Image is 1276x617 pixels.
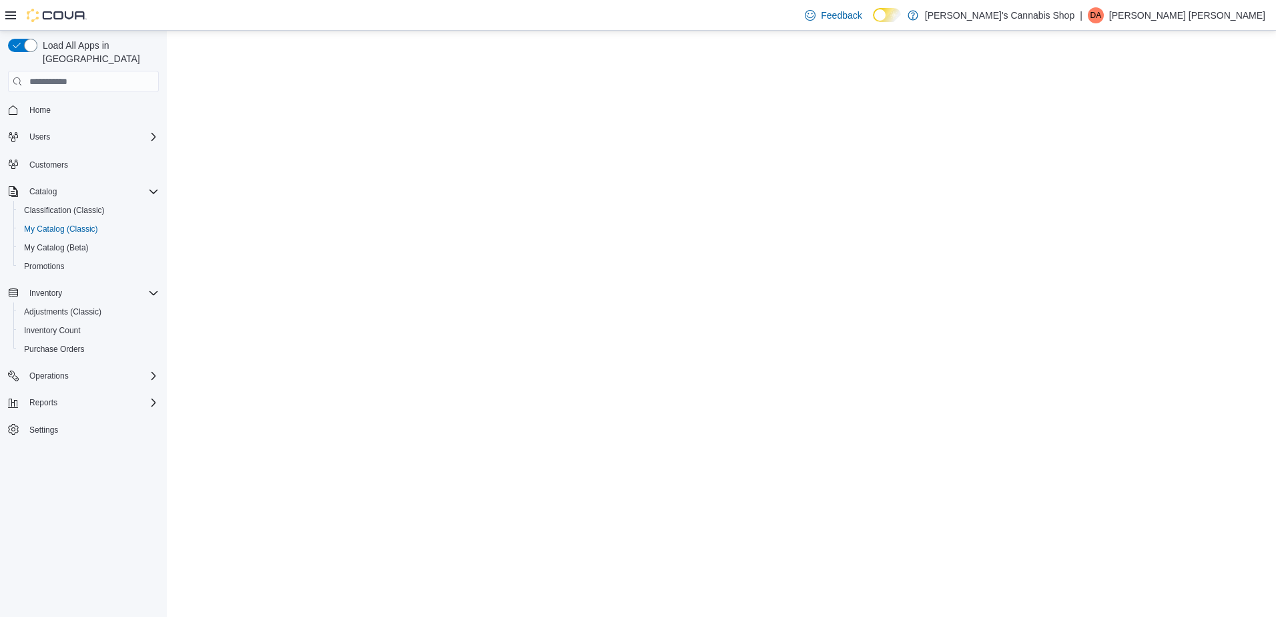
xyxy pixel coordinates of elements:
span: Operations [29,371,69,381]
span: Inventory Count [24,325,81,336]
a: Adjustments (Classic) [19,304,107,320]
span: Operations [24,368,159,384]
button: Home [3,100,164,120]
button: Reports [24,395,63,411]
a: Inventory Count [19,323,86,339]
button: My Catalog (Beta) [13,238,164,257]
button: Reports [3,393,164,412]
span: Promotions [24,261,65,272]
button: Inventory [3,284,164,302]
span: Customers [29,160,68,170]
span: Users [29,132,50,142]
a: My Catalog (Beta) [19,240,94,256]
span: Settings [29,425,58,435]
span: My Catalog (Beta) [24,242,89,253]
button: Catalog [24,184,62,200]
div: Dylan Ann McKinney [1088,7,1104,23]
button: Users [3,128,164,146]
span: Catalog [24,184,159,200]
span: Load All Apps in [GEOGRAPHIC_DATA] [37,39,159,65]
button: My Catalog (Classic) [13,220,164,238]
button: Operations [3,367,164,385]
span: My Catalog (Classic) [19,221,159,237]
span: Users [24,129,159,145]
p: | [1080,7,1082,23]
input: Dark Mode [873,8,901,22]
span: Adjustments (Classic) [24,306,101,317]
span: My Catalog (Classic) [24,224,98,234]
a: Settings [24,422,63,438]
a: Classification (Classic) [19,202,110,218]
button: Users [24,129,55,145]
span: Purchase Orders [19,341,159,357]
span: Dark Mode [873,22,874,23]
button: Inventory Count [13,321,164,340]
p: [PERSON_NAME]'s Cannabis Shop [925,7,1074,23]
a: Feedback [800,2,867,29]
nav: Complex example [8,95,159,474]
span: Catalog [29,186,57,197]
button: Inventory [24,285,67,301]
button: Operations [24,368,74,384]
span: Promotions [19,258,159,274]
span: Feedback [821,9,862,22]
span: Inventory [24,285,159,301]
span: DA [1090,7,1101,23]
a: Home [24,102,56,118]
a: Promotions [19,258,70,274]
button: Settings [3,420,164,439]
span: Adjustments (Classic) [19,304,159,320]
span: Reports [29,397,57,408]
button: Promotions [13,257,164,276]
button: Purchase Orders [13,340,164,359]
span: Classification (Classic) [19,202,159,218]
span: Home [24,101,159,118]
span: Classification (Classic) [24,205,105,216]
span: Inventory [29,288,62,298]
span: Settings [24,421,159,438]
button: Catalog [3,182,164,201]
button: Customers [3,154,164,174]
span: My Catalog (Beta) [19,240,159,256]
a: Purchase Orders [19,341,90,357]
a: Customers [24,157,73,173]
button: Adjustments (Classic) [13,302,164,321]
img: Cova [27,9,87,22]
a: My Catalog (Classic) [19,221,103,237]
button: Classification (Classic) [13,201,164,220]
span: Home [29,105,51,116]
span: Purchase Orders [24,344,85,355]
span: Customers [24,156,159,172]
span: Reports [24,395,159,411]
p: [PERSON_NAME] [PERSON_NAME] [1109,7,1265,23]
span: Inventory Count [19,323,159,339]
